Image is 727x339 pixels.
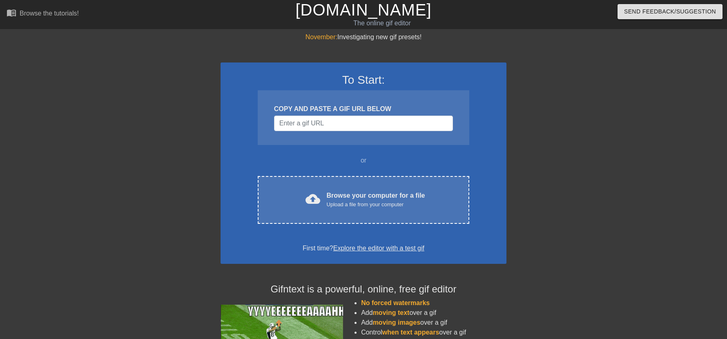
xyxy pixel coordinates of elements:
div: The online gif editor [246,18,517,28]
div: Investigating new gif presets! [221,32,506,42]
div: Browse the tutorials! [20,10,79,17]
a: Explore the editor with a test gif [333,245,424,252]
h3: To Start: [231,73,496,87]
span: menu_book [7,8,16,18]
button: Send Feedback/Suggestion [618,4,723,19]
div: COPY AND PASTE A GIF URL BELOW [274,104,453,114]
li: Add over a gif [361,318,506,328]
div: or [242,156,485,165]
li: Add over a gif [361,308,506,318]
span: November: [306,33,337,40]
div: Upload a file from your computer [327,201,425,209]
a: Browse the tutorials! [7,8,79,20]
span: No forced watermarks [361,299,430,306]
span: moving text [373,309,410,316]
input: Username [274,116,453,131]
div: Browse your computer for a file [327,191,425,209]
li: Control over a gif [361,328,506,337]
h4: Gifntext is a powerful, online, free gif editor [221,283,506,295]
span: cloud_upload [306,192,320,206]
span: when text appears [382,329,439,336]
span: moving images [373,319,420,326]
div: First time? [231,243,496,253]
span: Send Feedback/Suggestion [624,7,716,17]
a: [DOMAIN_NAME] [295,1,431,19]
